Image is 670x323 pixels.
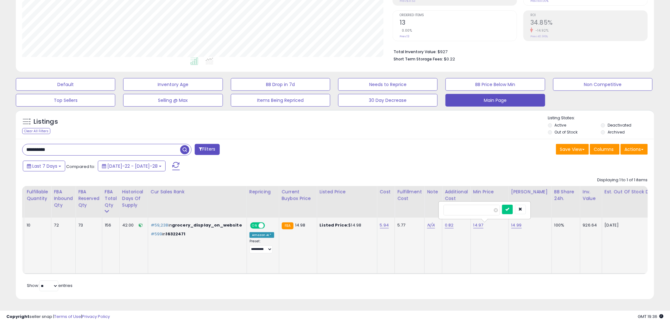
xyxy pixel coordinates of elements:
[105,189,117,208] div: FBA Total Qty
[27,189,48,202] div: Fulfillable Quantity
[605,189,662,195] div: Est. Out Of Stock Date
[473,189,506,195] div: Min Price
[556,144,589,155] button: Save View
[151,222,242,228] p: in
[533,28,549,33] small: -14.92%
[638,314,664,320] span: 2025-08-12 19:36 GMT
[6,314,110,320] div: seller snap | |
[445,189,468,202] div: Additional Cost
[22,128,50,134] div: Clear All Filters
[594,146,614,152] span: Columns
[444,56,455,62] span: $0.22
[16,94,115,107] button: Top Sellers
[608,129,625,135] label: Archived
[380,222,389,228] a: 5.94
[151,189,244,195] div: Cur Sales Rank
[530,14,648,17] span: ROI
[27,283,73,289] span: Show: entries
[397,189,422,202] div: Fulfillment Cost
[107,163,158,169] span: [DATE]-22 - [DATE]-28
[394,49,437,54] b: Total Inventory Value:
[397,222,420,228] div: 5.77
[105,222,115,228] div: 156
[250,232,274,238] div: Amazon AI *
[250,189,276,195] div: Repricing
[400,19,517,28] h2: 13
[6,314,29,320] strong: Copyright
[621,144,648,155] button: Actions
[98,161,166,171] button: [DATE]-22 - [DATE]-28
[27,222,46,228] div: 10
[446,78,545,91] button: BB Price Below Min
[548,115,654,121] p: Listing States:
[123,78,223,91] button: Inventory Age
[295,222,306,228] span: 14.98
[231,78,330,91] button: BB Drop in 7d
[264,223,274,228] span: OFF
[54,222,71,228] div: 72
[32,163,57,169] span: Last 7 Days
[320,222,372,228] div: $14.98
[554,189,578,202] div: BB Share 24h.
[34,117,58,126] h5: Listings
[380,189,392,195] div: Cost
[151,231,242,237] p: in
[250,239,274,253] div: Preset:
[78,222,97,228] div: 73
[151,231,162,237] span: #599
[583,222,597,228] div: 926.64
[473,222,484,228] a: 14.97
[78,189,99,208] div: FBA Reserved Qty
[605,222,660,228] p: [DATE]
[597,177,648,183] div: Displaying 1 to 1 of 1 items
[151,222,168,228] span: #59,238
[251,223,259,228] span: ON
[608,122,631,128] label: Deactivated
[195,144,219,155] button: Filters
[583,189,599,202] div: Inv. value
[122,189,145,208] div: Historical Days Of Supply
[338,78,438,91] button: Needs to Reprice
[427,189,439,195] div: Note
[394,56,443,62] b: Short Term Storage Fees:
[282,222,294,229] small: FBA
[400,28,412,33] small: 0.00%
[445,222,454,228] a: 0.82
[400,14,517,17] span: Ordered Items
[530,19,648,28] h2: 34.85%
[172,222,242,228] span: grocery_display_on_website
[338,94,438,107] button: 30 Day Decrease
[446,94,545,107] button: Main Page
[555,129,578,135] label: Out of Stock
[320,222,349,228] b: Listed Price:
[282,189,314,202] div: Current Buybox Price
[530,34,548,38] small: Prev: 40.96%
[231,94,330,107] button: Items Being Repriced
[66,164,95,170] span: Compared to:
[554,222,575,228] div: 100%
[122,222,143,228] div: 42.00
[590,144,620,155] button: Columns
[16,78,115,91] button: Default
[555,122,566,128] label: Active
[320,189,375,195] div: Listed Price
[511,222,522,228] a: 14.99
[54,189,73,208] div: FBA inbound Qty
[54,314,81,320] a: Terms of Use
[511,189,549,195] div: [PERSON_NAME]
[23,161,65,171] button: Last 7 Days
[400,34,409,38] small: Prev: 13
[123,94,223,107] button: Selling @ Max
[553,78,653,91] button: Non Competitive
[394,47,643,55] li: $927
[82,314,110,320] a: Privacy Policy
[166,231,186,237] span: 16322471
[427,222,435,228] a: N/A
